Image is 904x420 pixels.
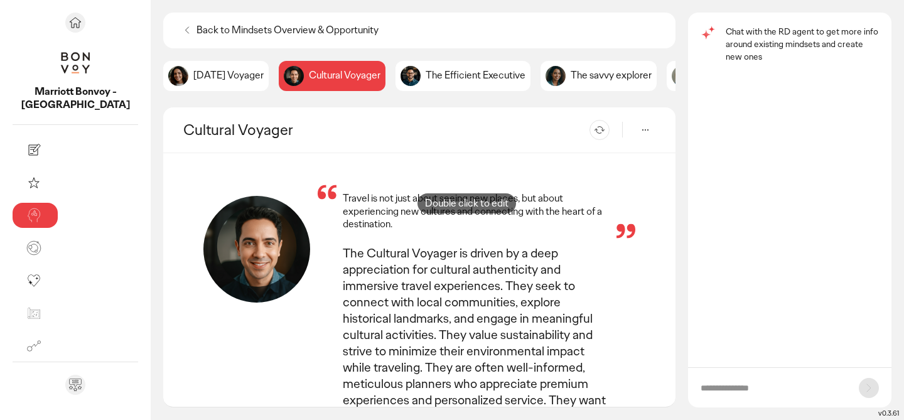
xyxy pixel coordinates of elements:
div: Cultural Voyager [279,61,385,91]
img: project avatar [53,40,98,85]
div: The savvy explorer [541,61,657,91]
div: The Efficient Executive [395,61,530,91]
p: [DATE] Voyager [193,69,264,82]
h2: Cultural Voyager [183,120,293,139]
button: Refresh [589,120,610,140]
p: Travel is not just about seeing new places, but about experiencing new cultures and connecting wi... [343,192,610,231]
div: Send feedback [65,375,85,395]
div: The Thoughtful Explorer [667,61,805,91]
p: Cultural Voyager [309,69,380,82]
p: Back to Mindsets Overview & Opportunity [196,24,379,37]
p: The Efficient Executive [426,69,525,82]
div: Carnival Voyager [163,61,269,91]
p: Chat with the RD agent to get more info around existing mindsets and create new ones [726,25,879,63]
img: avatar profile [203,196,310,303]
p: The savvy explorer [571,69,652,82]
div: Double click to edit [417,193,516,213]
p: Marriott Bonvoy - Brazil [13,85,138,112]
